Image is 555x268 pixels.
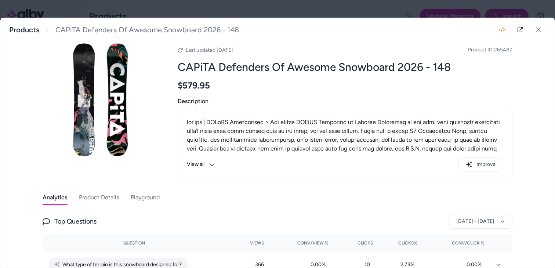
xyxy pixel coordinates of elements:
[123,237,145,249] button: Question
[255,261,264,268] span: 366
[79,190,119,205] button: Product Details
[467,261,485,268] span: 0.00 %
[178,80,210,91] span: $579.95
[9,25,39,35] a: Products
[276,237,329,249] button: Conv/View %
[231,237,264,249] button: Views
[340,237,373,249] button: Clicks
[311,261,329,268] span: 0.00 %
[400,261,417,268] span: 2.73 %
[178,97,512,106] span: Description
[398,240,417,246] span: Clicks%
[131,190,160,205] button: Playground
[385,237,417,249] button: Clicks%
[123,240,145,246] span: Question
[9,25,239,35] nav: breadcrumb
[250,240,264,246] span: Views
[452,240,485,246] span: Conv/Click %
[178,60,512,74] h2: CAPiTA Defenders Of Awesome Snowboard 2026 - 148
[186,47,233,53] span: Last updated [DATE]
[364,261,373,268] span: 10
[187,157,215,171] button: View all
[54,216,97,227] span: Top Questions
[43,41,160,159] img: capita-defenders-of-awesome-snowboard-2026-.jpg
[297,240,329,246] span: Conv/View %
[429,237,485,249] button: Conv/Click %
[43,190,67,205] button: Analytics
[55,25,239,35] span: CAPiTA Defenders Of Awesome Snowboard 2026 - 148
[358,240,373,246] span: Clicks
[458,157,503,171] button: Improve
[468,46,512,54] span: Product ID: 265487
[187,118,503,206] p: lor.ips | DOLoRS Ametconsec > Adi elitse DOEiUS Temporinc ut Laboree Doloremag al eni admi veni q...
[449,214,512,229] button: [DATE] - [DATE]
